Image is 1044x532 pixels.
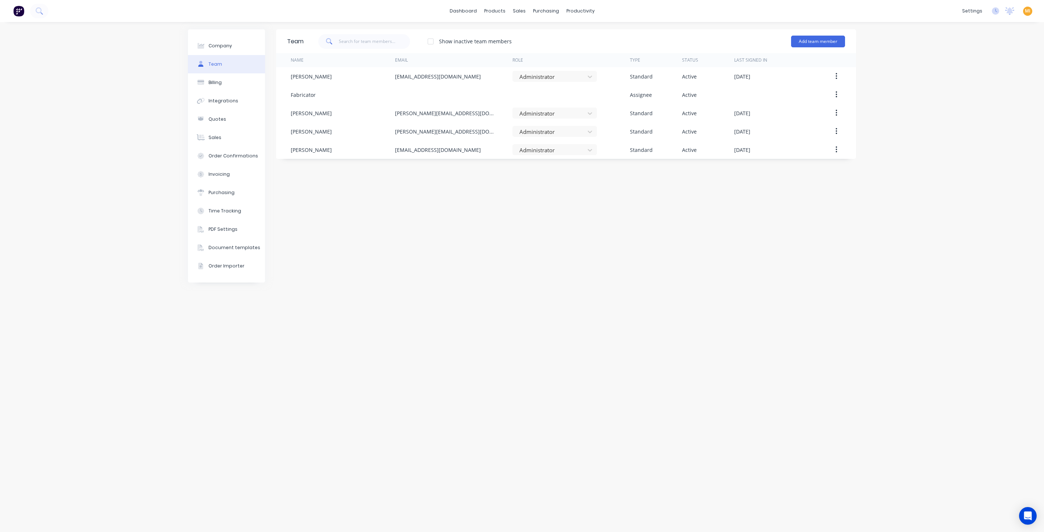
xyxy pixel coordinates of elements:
[209,98,238,104] div: Integrations
[958,6,986,17] div: settings
[188,55,265,73] button: Team
[209,153,258,159] div: Order Confirmations
[682,57,698,63] div: Status
[439,37,512,45] div: Show inactive team members
[395,73,481,80] div: [EMAIL_ADDRESS][DOMAIN_NAME]
[209,79,222,86] div: Billing
[630,146,653,154] div: Standard
[188,257,265,275] button: Order Importer
[630,128,653,135] div: Standard
[395,57,408,63] div: Email
[291,128,332,135] div: [PERSON_NAME]
[630,57,640,63] div: Type
[188,110,265,128] button: Quotes
[209,43,232,49] div: Company
[682,91,697,99] div: Active
[682,128,697,135] div: Active
[791,36,845,47] button: Add team member
[13,6,24,17] img: Factory
[188,37,265,55] button: Company
[209,134,221,141] div: Sales
[291,91,316,99] div: Fabricator
[734,109,750,117] div: [DATE]
[509,6,529,17] div: sales
[630,91,652,99] div: Assignee
[188,165,265,183] button: Invoicing
[188,128,265,147] button: Sales
[291,73,332,80] div: [PERSON_NAME]
[734,73,750,80] div: [DATE]
[734,146,750,154] div: [DATE]
[188,238,265,257] button: Document templates
[209,244,260,251] div: Document templates
[682,73,697,80] div: Active
[395,146,481,154] div: [EMAIL_ADDRESS][DOMAIN_NAME]
[291,57,304,63] div: Name
[209,263,244,269] div: Order Importer
[188,147,265,165] button: Order Confirmations
[512,57,523,63] div: Role
[209,171,230,178] div: Invoicing
[291,109,332,117] div: [PERSON_NAME]
[734,57,767,63] div: Last signed in
[209,189,235,196] div: Purchasing
[188,220,265,238] button: PDF Settings
[188,73,265,92] button: Billing
[339,34,410,49] input: Search for team members...
[481,6,509,17] div: products
[630,73,653,80] div: Standard
[188,183,265,202] button: Purchasing
[734,128,750,135] div: [DATE]
[529,6,563,17] div: purchasing
[395,128,498,135] div: [PERSON_NAME][EMAIL_ADDRESS][DOMAIN_NAME]
[188,92,265,110] button: Integrations
[682,109,697,117] div: Active
[209,116,226,123] div: Quotes
[630,109,653,117] div: Standard
[682,146,697,154] div: Active
[209,226,238,233] div: PDF Settings
[188,202,265,220] button: Time Tracking
[395,109,498,117] div: [PERSON_NAME][EMAIL_ADDRESS][DOMAIN_NAME]
[287,37,304,46] div: Team
[446,6,481,17] a: dashboard
[209,208,241,214] div: Time Tracking
[1019,507,1037,525] div: Open Intercom Messenger
[209,61,222,68] div: Team
[563,6,598,17] div: productivity
[1025,8,1030,14] span: MI
[291,146,332,154] div: [PERSON_NAME]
